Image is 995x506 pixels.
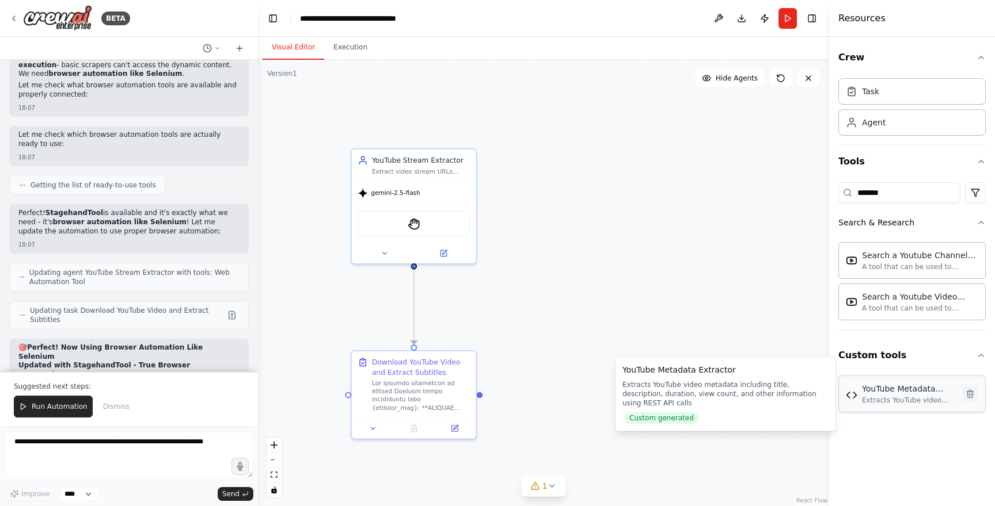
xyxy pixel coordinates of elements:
[18,361,190,378] strong: Updated with StagehandTool - True Browser Automation:
[838,208,986,237] button: Search & Research
[838,74,986,145] div: Crew
[415,247,472,259] button: Open in side panel
[846,296,857,308] img: YoutubeVideoSearchTool
[222,489,240,499] span: Send
[351,350,477,439] div: Download YouTube Video and Extract SubtitlesLor ipsumdo sitametcon ad elitsed DoeIusm tempo incid...
[267,453,282,467] button: zoom out
[267,69,297,78] div: Version 1
[862,304,978,313] div: A tool that can be used to semantic search a query from a Youtube Video content.
[372,155,470,166] div: YouTube Stream Extractor
[45,209,103,217] strong: StagehandTool
[625,412,698,424] span: Custom generated
[18,103,240,112] div: 18:07
[372,379,470,412] div: Lor ipsumdo sitametcon ad elitsed DoeIusm tempo incididuntu labo {etdolor_mag}: **ALIQUAE ADMINIM...
[267,438,282,497] div: React Flow controls
[218,487,253,501] button: Send
[267,467,282,482] button: fit view
[438,422,472,434] button: Open in side panel
[393,422,435,434] button: No output available
[18,209,240,236] p: Perfect! is available and it's exactly what we need - it's ! Let me update the automation to use ...
[622,364,829,375] div: YouTube Metadata Extractor
[32,402,88,411] span: Run Automation
[265,10,281,26] button: Hide left sidebar
[18,343,203,361] strong: Perfect! Now Using Browser Automation Like Selenium
[838,217,914,228] div: Search & Research
[263,36,324,60] button: Visual Editor
[18,343,240,361] h2: 🎯
[838,11,886,25] h4: Resources
[18,81,240,99] p: Let me check what browser automation tools are available and properly connected:
[862,117,886,128] div: Agent
[300,13,430,24] nav: breadcrumb
[18,131,240,148] p: Let me check which browser automation tools are actually ready to use:
[31,181,156,190] span: Getting the list of ready-to-use tools
[18,52,240,79] p: You're absolutely right! - basic scrapers can't access the dynamic content. We need .
[408,218,420,230] img: StagehandTool
[804,10,820,26] button: Hide right sidebar
[18,153,240,162] div: 18:07
[838,237,986,329] div: Search & Research
[846,389,857,401] img: YouTube Metadata Extractor
[838,178,986,339] div: Tools
[862,396,958,405] div: Extracts YouTube video metadata including title, description, duration, view count, and other inf...
[838,145,986,178] button: Tools
[372,167,470,175] div: Extract video stream URLs directly from YouTube's internal data (like [DOMAIN_NAME] does) and dow...
[18,240,240,249] div: 18:07
[351,148,477,264] div: YouTube Stream ExtractorExtract video stream URLs directly from YouTube's internal data (like [DO...
[14,382,244,391] p: Suggested next steps:
[324,36,377,60] button: Execution
[267,438,282,453] button: zoom in
[962,386,978,402] button: Delete tool
[862,250,978,261] div: Search a Youtube Channels content
[230,41,249,55] button: Start a new chat
[862,291,978,302] div: Search a Youtube Video content
[796,497,827,504] a: React Flow attribution
[862,262,978,271] div: A tool that can be used to semantic search a query from a Youtube Channels content.
[21,489,50,499] span: Improve
[53,218,187,226] strong: browser automation like Selenium
[5,486,55,501] button: Improve
[103,402,130,411] span: Dismiss
[14,396,93,417] button: Run Automation
[522,476,566,497] button: 1
[101,11,130,25] div: BETA
[18,52,208,69] strong: YouTube requires JavaScript execution
[23,5,92,31] img: Logo
[838,41,986,74] button: Crew
[862,383,958,394] div: YouTube Metadata Extractor
[622,380,829,408] div: Extracts YouTube video metadata including title, description, duration, view count, and other inf...
[542,480,548,492] span: 1
[48,70,182,78] strong: browser automation like Selenium
[838,339,986,371] button: Custom tools
[371,189,420,197] span: gemini-2.5-flash
[716,74,758,83] span: Hide Agents
[267,482,282,497] button: toggle interactivity
[29,268,239,286] span: Updating agent YouTube Stream Extractor with tools: Web Automation Tool
[30,306,223,324] span: Updating task Download YouTube Video and Extract Subtitles
[695,69,765,87] button: Hide Agents
[97,396,135,417] button: Dismiss
[862,86,879,97] div: Task
[846,255,857,266] img: YoutubeChannelSearchTool
[409,269,419,344] g: Edge from 4526c862-54ca-4526-83b1-82cd209b523b to 90f356d9-e3b7-475a-bfe7-94e4d5c9148f
[231,458,249,475] button: Click to speak your automation idea
[198,41,226,55] button: Switch to previous chat
[372,357,470,377] div: Download YouTube Video and Extract Subtitles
